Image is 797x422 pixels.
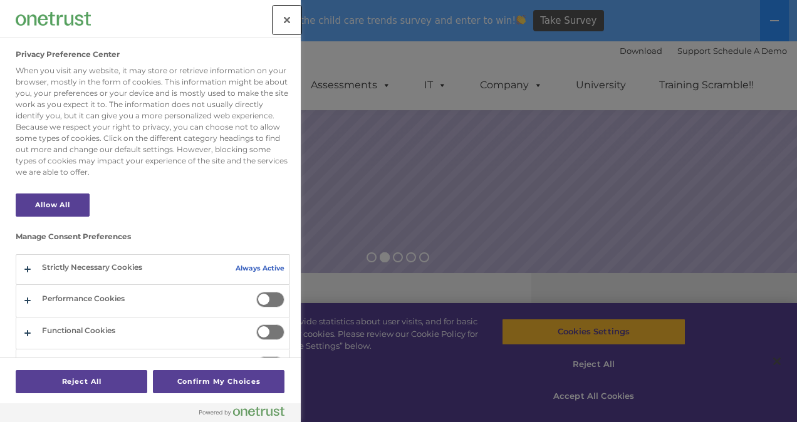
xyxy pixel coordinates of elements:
img: Powered by OneTrust Opens in a new Tab [199,406,284,416]
h3: Manage Consent Preferences [16,232,290,247]
button: Allow All [16,193,90,217]
h2: Privacy Preference Center [16,50,120,59]
span: Last name [174,83,212,92]
img: Company Logo [16,12,91,25]
a: Powered by OneTrust Opens in a new Tab [199,406,294,422]
button: Reject All [16,370,147,393]
div: When you visit any website, it may store or retrieve information on your browser, mostly in the f... [16,65,290,178]
button: Confirm My Choices [153,370,284,393]
button: Close [273,6,301,34]
div: Company Logo [16,6,91,31]
span: Phone number [174,134,227,143]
